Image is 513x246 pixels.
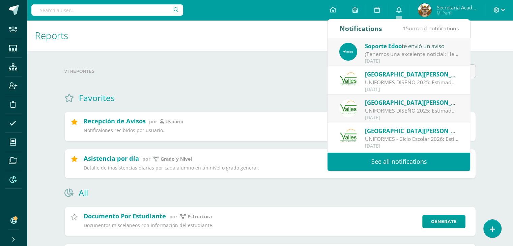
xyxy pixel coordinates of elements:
[365,41,459,50] div: te envió un aviso
[84,165,418,171] p: Detalle de inasistencias diarias por cada alumno en un nivel o grado general.
[402,25,408,32] span: 15
[64,64,337,78] label: 71 reportes
[84,127,418,133] p: Notificaiones recibidos por usuario.
[365,115,459,121] div: [DATE]
[365,70,470,78] span: [GEOGRAPHIC_DATA][PERSON_NAME]
[169,213,177,220] span: por
[84,154,139,162] h2: Asistencia por día
[365,126,459,135] div: te envió un aviso
[339,128,357,146] img: 94564fe4cf850d796e68e37240ca284b.png
[84,117,146,125] h2: Recepción de Avisos
[365,98,459,107] div: te envió un aviso
[365,87,459,92] div: [DATE]
[365,99,470,106] span: [GEOGRAPHIC_DATA][PERSON_NAME]
[165,119,183,125] p: Usuario
[365,127,470,135] span: [GEOGRAPHIC_DATA][PERSON_NAME]
[365,58,459,64] div: [DATE]
[339,71,357,89] img: 94564fe4cf850d796e68e37240ca284b.png
[79,187,88,198] h1: All
[365,79,459,86] div: UNIFORMES DISEÑO 2025: Estimados padres de familia: Reciban un cordial saludo. Ante la inquietud ...
[418,3,431,17] img: d6a28b792dbf0ce41b208e57d9de1635.png
[339,19,382,38] div: Notifications
[161,156,192,162] p: Grado y Nivel
[339,43,357,61] img: f017122646c8700cbe843b0364173a89.png
[31,4,183,16] input: Search a user…
[365,42,402,50] span: Soporte Edoo
[339,99,357,117] img: 94564fe4cf850d796e68e37240ca284b.png
[436,4,477,11] span: Secretaria Académica
[188,214,212,220] p: Estructura
[149,118,157,125] span: por
[436,10,477,16] span: Mi Perfil
[35,29,68,42] span: Reports
[365,70,459,79] div: te envió un aviso
[79,92,115,103] h1: Favorites
[365,50,459,58] div: ¡Tenemos una excelente noticia!: Hemos lanzado Edoo Finance, el nuevo módulo que facilita los cob...
[142,156,150,162] span: por
[365,135,459,143] div: UNIFORMES - Ciclo Escolar 2026: Estimados padres de familia: Reciban un cordial saludo. Por este ...
[402,25,458,32] span: unread notifications
[84,212,166,220] h2: Documento Por Estudiante
[327,152,470,171] a: See all notifications
[365,143,459,149] div: [DATE]
[84,222,418,228] p: Docunentos miscelaneos con información del estudiante.
[422,215,465,228] a: Generate
[365,107,459,115] div: UNIFORMES DISEÑO 2025: Estimados padres de familia: Reciban un cordial saludo. Ante la inquietud ...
